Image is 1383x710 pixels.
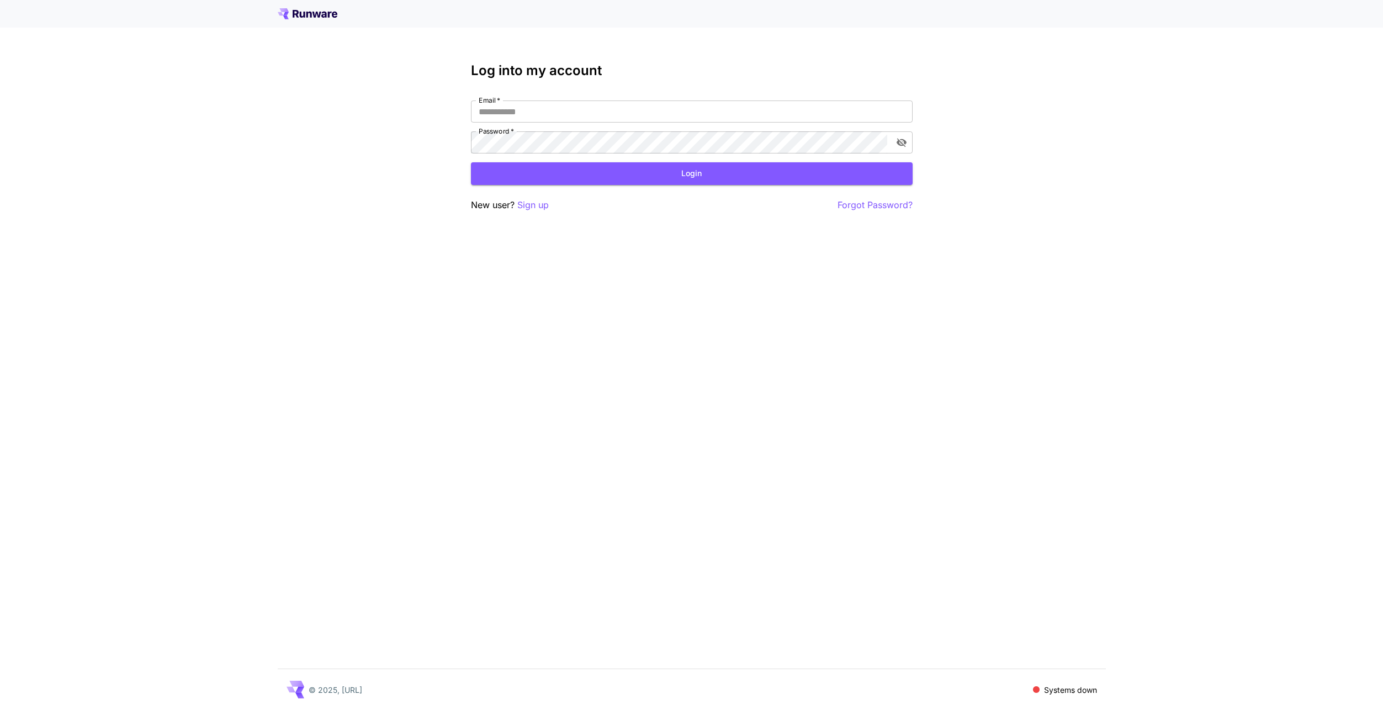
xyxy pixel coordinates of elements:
button: toggle password visibility [892,133,912,152]
p: © 2025, [URL] [309,684,362,696]
p: Systems down [1044,684,1097,696]
label: Password [479,126,514,136]
button: Sign up [517,198,549,212]
label: Email [479,96,500,105]
p: New user? [471,198,549,212]
h3: Log into my account [471,63,913,78]
button: Login [471,162,913,185]
button: Forgot Password? [838,198,913,212]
